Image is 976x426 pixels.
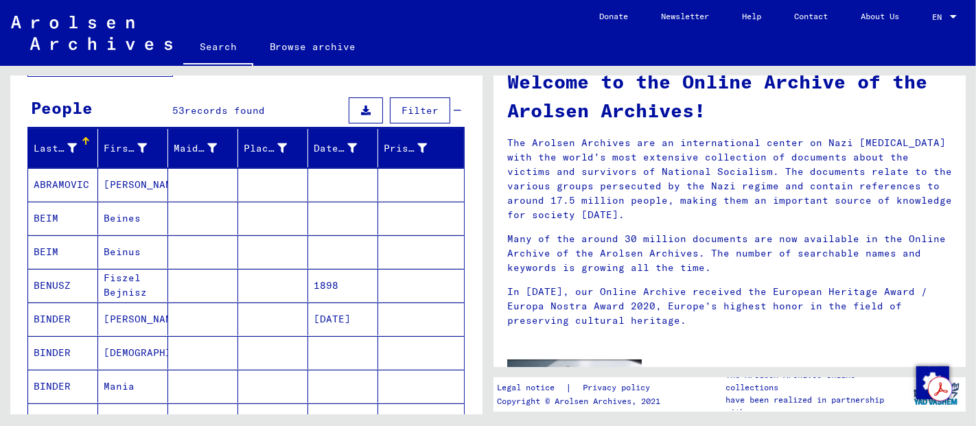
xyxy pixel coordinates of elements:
h1: Welcome to the Online Archive of the Arolsen Archives! [507,67,952,125]
mat-cell: BEIM [28,235,98,268]
mat-cell: BINDER [28,336,98,369]
span: records found [185,104,266,117]
mat-cell: Mania [98,370,168,403]
mat-cell: 1898 [308,269,378,302]
div: Place of Birth [244,141,287,156]
p: have been realized in partnership with [725,394,907,418]
mat-cell: ABRAMOVIC [28,168,98,201]
div: Last Name [34,137,97,159]
div: Maiden Name [174,141,217,156]
mat-header-cell: Date of Birth [308,129,378,167]
img: Arolsen_neg.svg [11,16,172,50]
div: Place of Birth [244,137,307,159]
mat-cell: [DEMOGRAPHIC_DATA] [98,336,168,369]
a: Legal notice [497,381,566,395]
mat-cell: BINDER [28,370,98,403]
mat-cell: Beines [98,202,168,235]
div: Date of Birth [314,141,357,156]
div: People [31,95,93,120]
div: Maiden Name [174,137,237,159]
div: Date of Birth [314,137,377,159]
p: Copyright © Arolsen Archives, 2021 [497,395,666,407]
p: In [DATE], our Online Archive received the European Heritage Award / Europa Nostra Award 2020, Eu... [507,285,952,328]
div: Prisoner # [384,141,427,156]
mat-cell: BENUSZ [28,269,98,302]
mat-header-cell: Prisoner # [378,129,464,167]
a: Privacy policy [572,381,666,395]
img: yv_logo.png [911,377,962,411]
p: The Arolsen Archives are an international center on Nazi [MEDICAL_DATA] with the world’s most ext... [507,136,952,222]
div: First Name [104,137,167,159]
span: 53 [173,104,185,117]
mat-cell: Beinus [98,235,168,268]
mat-cell: [PERSON_NAME] [98,303,168,335]
span: Filter [402,104,439,117]
div: First Name [104,141,147,156]
mat-cell: BINDER [28,303,98,335]
mat-cell: BEIM [28,202,98,235]
img: Change consent [916,366,949,399]
mat-header-cell: Last Name [28,129,98,167]
mat-cell: [DATE] [308,303,378,335]
div: Prisoner # [384,137,448,159]
mat-cell: [PERSON_NAME] [98,168,168,201]
mat-header-cell: Maiden Name [168,129,238,167]
button: Filter [390,97,450,123]
a: Browse archive [253,30,373,63]
mat-header-cell: Place of Birth [238,129,308,167]
span: EN [932,12,947,22]
mat-cell: Fiszel Bejnisz [98,269,168,302]
p: Many of the around 30 million documents are now available in the Online Archive of the Arolsen Ar... [507,232,952,275]
mat-header-cell: First Name [98,129,168,167]
p: The Arolsen Archives online collections [725,369,907,394]
div: Last Name [34,141,77,156]
a: Search [183,30,253,66]
div: | [497,381,666,395]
